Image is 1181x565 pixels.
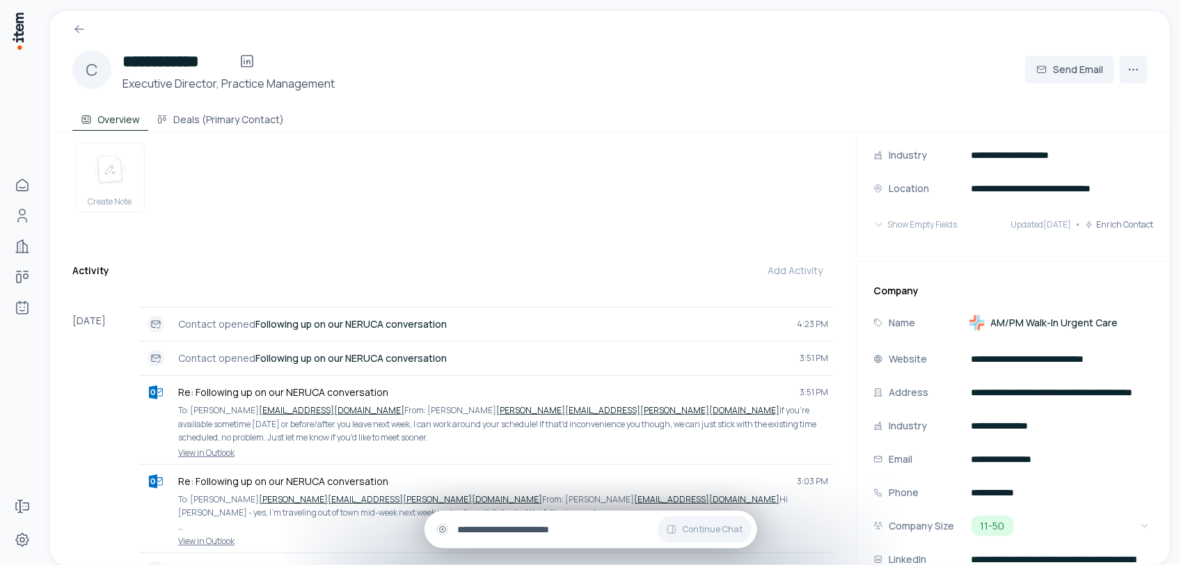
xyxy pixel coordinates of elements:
[145,536,828,547] a: View in Outlook
[889,385,928,400] p: Address
[148,103,292,131] button: Deals (Primary Contact)
[889,181,929,196] p: Location
[1085,211,1153,239] button: Enrich Contact
[178,317,786,331] p: Contact opened
[178,493,828,520] p: To: [PERSON_NAME] From: [PERSON_NAME] Hi [PERSON_NAME] - yes, I’m traveling out of town mid-week ...
[259,493,542,505] a: [PERSON_NAME][EMAIL_ADDRESS][PERSON_NAME][DOMAIN_NAME]
[800,353,828,364] span: 3:51 PM
[8,171,36,199] a: Home
[178,385,788,399] p: Re: Following up on our NERUCA conversation
[634,493,779,505] a: [EMAIL_ADDRESS][DOMAIN_NAME]
[178,475,786,488] p: Re: Following up on our NERUCA conversation
[88,196,132,207] span: Create Note
[8,526,36,554] a: Settings
[889,518,954,534] p: Company Size
[969,315,1118,331] a: AM/PM Walk-In Urgent Care
[800,387,828,398] span: 3:51 PM
[178,351,788,365] p: Contact opened
[496,404,779,416] a: [PERSON_NAME][EMAIL_ADDRESS][PERSON_NAME][DOMAIN_NAME]
[889,485,919,500] p: Phone
[969,315,985,331] img: AM/PM Walk-In Urgent Care
[889,418,927,433] p: Industry
[683,524,743,535] span: Continue Chat
[178,404,828,445] p: To: [PERSON_NAME] From: [PERSON_NAME] If you're available sometime [DATE] or before/after you lea...
[873,284,1153,298] h3: Company
[122,75,335,92] h3: Executive Director, Practice Management
[1025,56,1114,83] button: Send Email
[797,319,828,330] span: 4:23 PM
[873,211,957,239] button: Show Empty Fields
[8,232,36,260] a: Companies
[72,50,111,89] div: C
[145,447,828,459] a: View in Outlook
[1053,63,1103,77] span: Send Email
[259,404,404,416] a: [EMAIL_ADDRESS][DOMAIN_NAME]
[72,103,148,131] button: Overview
[1120,56,1148,83] button: More actions
[93,154,127,185] img: create note
[425,511,757,548] div: Continue Chat
[889,315,915,331] p: Name
[8,493,36,520] a: Forms
[149,385,163,399] img: outlook logo
[8,202,36,230] a: Contacts
[658,516,752,543] button: Continue Chat
[11,11,25,51] img: Item Brain Logo
[255,317,447,331] strong: Following up on our NERUCA conversation
[889,452,912,467] p: Email
[255,351,447,365] strong: Following up on our NERUCA conversation
[797,476,828,487] span: 3:03 PM
[1010,219,1071,230] span: Updated [DATE]
[889,148,927,163] p: Industry
[8,294,36,321] a: Agents
[889,351,927,367] p: Website
[149,475,163,488] img: outlook logo
[8,263,36,291] a: deals
[756,257,834,285] button: Add Activity
[75,143,145,212] button: create noteCreate Note
[991,316,1118,330] span: AM/PM Walk-In Urgent Care
[72,264,109,278] h3: Activity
